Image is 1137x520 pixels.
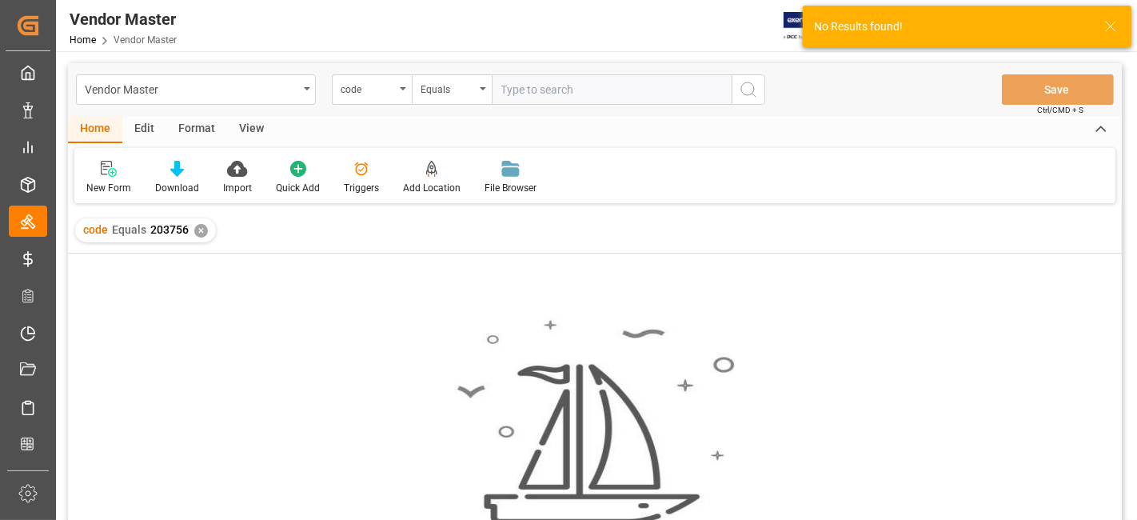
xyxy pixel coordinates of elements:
button: Save [1002,74,1114,105]
div: No Results found! [814,18,1089,35]
div: File Browser [485,181,537,195]
div: ✕ [194,224,208,238]
button: open menu [412,74,492,105]
div: Format [166,116,227,143]
div: Edit [122,116,166,143]
div: Import [223,181,252,195]
div: code [341,78,395,97]
div: View [227,116,276,143]
span: code [83,223,108,236]
div: Add Location [403,181,461,195]
span: Equals [112,223,146,236]
a: Home [70,34,96,46]
button: open menu [332,74,412,105]
input: Type to search [492,74,732,105]
button: search button [732,74,765,105]
span: Ctrl/CMD + S [1037,104,1083,116]
span: 203756 [150,223,189,236]
div: Equals [421,78,475,97]
div: Quick Add [276,181,320,195]
div: Vendor Master [70,7,177,31]
button: open menu [76,74,316,105]
div: Vendor Master [85,78,298,98]
div: Download [155,181,199,195]
div: New Form [86,181,131,195]
div: Home [68,116,122,143]
div: Triggers [344,181,379,195]
img: Exertis%20JAM%20-%20Email%20Logo.jpg_1722504956.jpg [784,12,839,40]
